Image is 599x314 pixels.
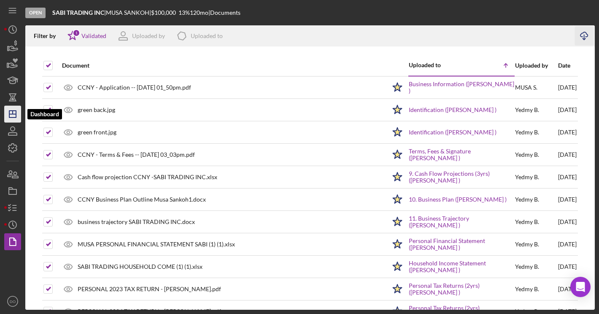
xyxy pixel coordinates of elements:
a: Identification ([PERSON_NAME] ) [409,106,496,113]
div: | Documents [208,9,240,16]
div: Open [25,8,46,18]
span: $100,000 [151,9,176,16]
div: [DATE] [558,279,577,300]
div: Cash flow projection CCNY -SABI TRADING INC.xlsx [78,174,217,180]
a: 10. Business Plan ([PERSON_NAME] ) [409,196,507,203]
div: [DATE] [558,77,577,98]
div: Yedmy B . [515,263,539,270]
div: [DATE] [558,122,577,143]
div: SABI TRADING HOUSEHOLD COME (1) (1).xlsx [78,263,202,270]
div: Yedmy B . [515,174,539,180]
a: 9. Cash Flow Projections (3yrs) ([PERSON_NAME] ) [409,170,514,184]
div: Filter by [34,33,62,39]
div: Yedmy B . [515,151,539,158]
div: CCNY - Terms & Fees -- [DATE] 03_03pm.pdf [78,151,195,158]
a: Identification ([PERSON_NAME] ) [409,129,496,136]
div: green front.jpg [78,129,116,136]
div: Uploaded by [515,62,557,69]
div: MUSA SANKOH | [106,9,151,16]
div: Document [62,62,386,69]
div: Uploaded to [191,33,223,39]
div: [DATE] [558,167,577,188]
b: SABI TRADING INC [52,9,104,16]
div: Validated [81,33,106,39]
div: [DATE] [558,99,577,120]
a: Personal Financial Statement ([PERSON_NAME] ) [409,238,514,251]
div: MUSA PERSONAL FINANCIAL STATEMENT SABI (1) (1).xlsx [78,241,235,248]
div: Yedmy B . [515,218,539,225]
button: DO [4,293,21,310]
div: Yedmy B . [515,286,539,292]
div: Uploaded to [409,62,461,68]
div: Uploaded by [132,33,165,39]
div: business trajectory SABI TRADING INC.docx [78,218,195,225]
div: [DATE] [558,211,577,232]
div: [DATE] [558,189,577,210]
a: Business Information ([PERSON_NAME] ) [409,81,514,94]
div: CCNY Business Plan Outline Musa Sankoh1.docx [78,196,206,203]
div: 1 [73,29,80,37]
div: green back.jpg [78,106,115,113]
a: Personal Tax Returns (2yrs) ([PERSON_NAME] ) [409,282,514,296]
a: 11. Business Trajectory ([PERSON_NAME] ) [409,215,514,229]
div: 120 mo [190,9,208,16]
div: [DATE] [558,144,577,165]
div: PERSONAL 2023 TAX RETURN - [PERSON_NAME].pdf [78,286,221,292]
div: MUSA S . [515,84,537,91]
div: Yedmy B . [515,196,539,203]
div: Yedmy B . [515,106,539,113]
a: Household Income Statement ([PERSON_NAME] ) [409,260,514,273]
text: DO [10,299,16,304]
div: | [52,9,106,16]
div: 13 % [178,9,190,16]
div: Yedmy B . [515,129,539,136]
a: Terms, Fees & Signature ([PERSON_NAME] ) [409,148,514,161]
div: Open Intercom Messenger [570,277,591,297]
div: [DATE] [558,234,577,255]
div: CCNY - Application -- [DATE] 01_50pm.pdf [78,84,191,91]
div: [DATE] [558,256,577,277]
div: Yedmy B . [515,241,539,248]
div: Date [558,62,577,69]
